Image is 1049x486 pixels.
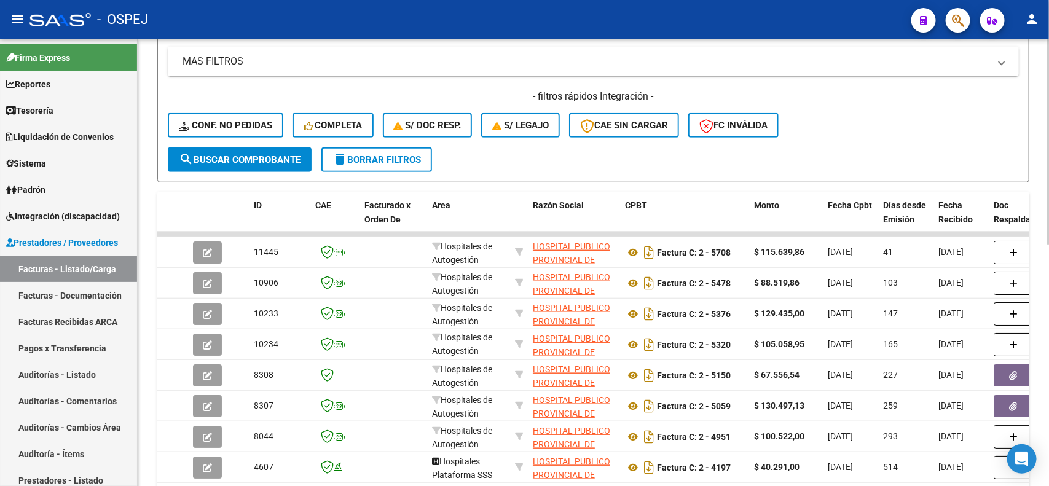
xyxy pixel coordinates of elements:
[6,77,50,91] span: Reportes
[828,339,853,349] span: [DATE]
[249,192,310,246] datatable-header-cell: ID
[641,458,657,477] i: Descargar documento
[533,334,610,385] span: HOSPITAL PUBLICO PROVINCIAL DE PEDIATRIADE AUTOGESTION
[168,90,1019,103] h4: - filtros rápidos Integración -
[168,147,312,172] button: Buscar Comprobante
[883,200,926,224] span: Días desde Emisión
[641,335,657,355] i: Descargar documento
[179,154,301,165] span: Buscar Comprobante
[641,427,657,447] i: Descargar documento
[254,370,273,380] span: 8308
[533,272,610,324] span: HOSPITAL PUBLICO PROVINCIAL DE PEDIATRIADE AUTOGESTION
[179,120,272,131] span: Conf. no pedidas
[828,370,853,380] span: [DATE]
[533,303,610,355] span: HOSPITAL PUBLICO PROVINCIAL DE PEDIATRIADE AUTOGESTION
[657,401,731,411] strong: Factura C: 2 - 5059
[383,113,473,138] button: S/ Doc Resp.
[432,303,492,327] span: Hospitales de Autogestión
[754,462,800,472] strong: $ 40.291,00
[657,309,731,319] strong: Factura C: 2 - 5376
[938,370,964,380] span: [DATE]
[620,192,749,246] datatable-header-cell: CPBT
[641,273,657,293] i: Descargar documento
[533,424,615,450] div: 30672338855
[828,278,853,288] span: [DATE]
[1007,444,1037,474] div: Open Intercom Messenger
[168,113,283,138] button: Conf. no pedidas
[432,241,492,265] span: Hospitales de Autogestión
[321,147,432,172] button: Borrar Filtros
[315,200,331,210] span: CAE
[528,192,620,246] datatable-header-cell: Razón Social
[749,192,823,246] datatable-header-cell: Monto
[533,241,610,293] span: HOSPITAL PUBLICO PROVINCIAL DE PEDIATRIADE AUTOGESTION
[533,363,615,388] div: 30672338855
[754,308,804,318] strong: $ 129.435,00
[293,113,374,138] button: Completa
[432,332,492,356] span: Hospitales de Autogestión
[254,339,278,349] span: 10234
[641,366,657,385] i: Descargar documento
[828,200,872,210] span: Fecha Cpbt
[6,130,114,144] span: Liquidación de Convenios
[933,192,989,246] datatable-header-cell: Fecha Recibido
[304,120,363,131] span: Completa
[359,192,427,246] datatable-header-cell: Facturado x Orden De
[754,431,804,441] strong: $ 100.522,00
[6,104,53,117] span: Tesorería
[883,278,898,288] span: 103
[332,152,347,167] mat-icon: delete
[6,51,70,65] span: Firma Express
[10,12,25,26] mat-icon: menu
[878,192,933,246] datatable-header-cell: Días desde Emisión
[432,457,492,480] span: Hospitales Plataforma SSS
[938,278,964,288] span: [DATE]
[641,243,657,262] i: Descargar documento
[883,370,898,380] span: 227
[332,154,421,165] span: Borrar Filtros
[657,463,731,472] strong: Factura C: 2 - 4197
[754,339,804,349] strong: $ 105.058,95
[883,462,898,472] span: 514
[6,236,118,249] span: Prestadores / Proveedores
[657,340,731,350] strong: Factura C: 2 - 5320
[492,120,549,131] span: S/ legajo
[310,192,359,246] datatable-header-cell: CAE
[394,120,462,131] span: S/ Doc Resp.
[533,301,615,327] div: 30672338855
[6,157,46,170] span: Sistema
[754,401,804,410] strong: $ 130.497,13
[427,192,510,246] datatable-header-cell: Area
[432,272,492,296] span: Hospitales de Autogestión
[432,426,492,450] span: Hospitales de Autogestión
[179,152,194,167] mat-icon: search
[688,113,779,138] button: FC Inválida
[641,304,657,324] i: Descargar documento
[533,426,610,477] span: HOSPITAL PUBLICO PROVINCIAL DE PEDIATRIADE AUTOGESTION
[533,455,615,480] div: 30672338855
[533,364,610,416] span: HOSPITAL PUBLICO PROVINCIAL DE PEDIATRIADE AUTOGESTION
[533,200,584,210] span: Razón Social
[481,113,560,138] button: S/ legajo
[823,192,878,246] datatable-header-cell: Fecha Cpbt
[432,395,492,419] span: Hospitales de Autogestión
[657,370,731,380] strong: Factura C: 2 - 5150
[533,393,615,419] div: 30672338855
[883,308,898,318] span: 147
[938,401,964,410] span: [DATE]
[828,431,853,441] span: [DATE]
[6,210,120,223] span: Integración (discapacidad)
[754,247,804,257] strong: $ 115.639,86
[641,396,657,416] i: Descargar documento
[432,200,450,210] span: Area
[1024,12,1039,26] mat-icon: person
[828,308,853,318] span: [DATE]
[994,200,1049,224] span: Doc Respaldatoria
[432,364,492,388] span: Hospitales de Autogestión
[533,270,615,296] div: 30672338855
[938,431,964,441] span: [DATE]
[883,431,898,441] span: 293
[254,200,262,210] span: ID
[364,200,411,224] span: Facturado x Orden De
[883,247,893,257] span: 41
